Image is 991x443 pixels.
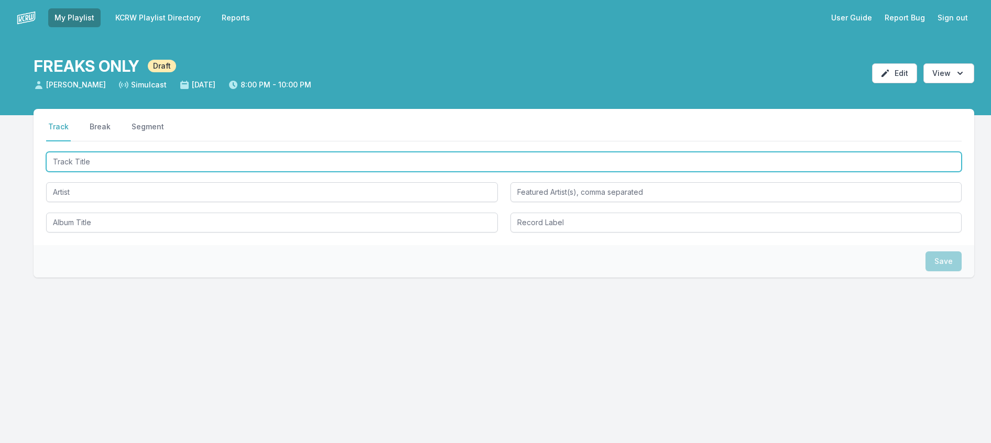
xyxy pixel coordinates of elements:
[878,8,931,27] a: Report Bug
[34,80,106,90] span: [PERSON_NAME]
[46,121,71,141] button: Track
[179,80,215,90] span: [DATE]
[215,8,256,27] a: Reports
[148,60,176,72] span: Draft
[925,251,962,271] button: Save
[88,121,113,141] button: Break
[510,213,962,232] input: Record Label
[46,152,962,172] input: Track Title
[48,8,101,27] a: My Playlist
[931,8,974,27] button: Sign out
[17,8,36,27] img: logo-white-87cec1fa9cbef997252546196dc51331.png
[46,213,498,232] input: Album Title
[510,182,962,202] input: Featured Artist(s), comma separated
[109,8,207,27] a: KCRW Playlist Directory
[34,57,139,75] h1: FREAKS ONLY
[872,63,917,83] button: Edit
[923,63,974,83] button: Open options
[228,80,311,90] span: 8:00 PM - 10:00 PM
[129,121,166,141] button: Segment
[46,182,498,202] input: Artist
[825,8,878,27] a: User Guide
[118,80,167,90] span: Simulcast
